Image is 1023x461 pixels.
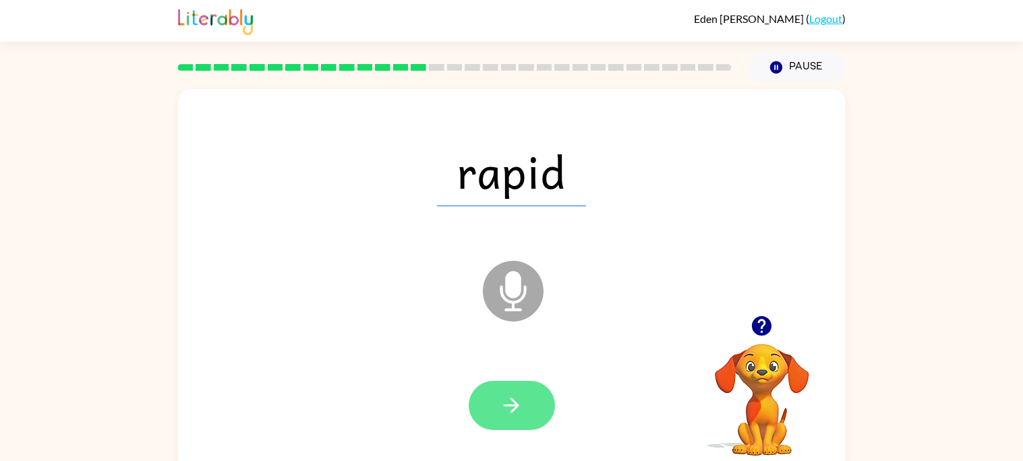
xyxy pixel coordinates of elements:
[748,52,846,83] button: Pause
[694,12,806,25] span: Eden [PERSON_NAME]
[695,323,829,458] video: Your browser must support playing .mp4 files to use Literably. Please try using another browser.
[694,12,846,25] div: ( )
[437,136,586,206] span: rapid
[178,5,253,35] img: Literably
[809,12,842,25] a: Logout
